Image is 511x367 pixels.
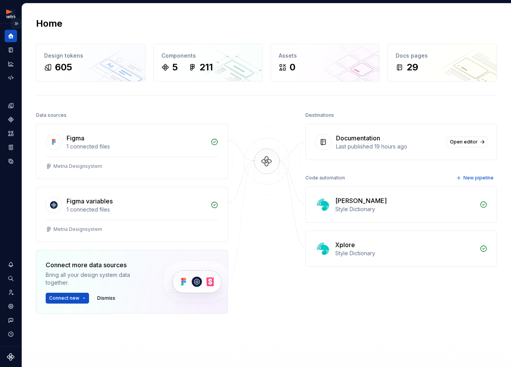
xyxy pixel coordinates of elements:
[161,52,255,60] div: Components
[5,113,17,126] a: Components
[290,61,295,73] div: 0
[406,61,418,73] div: 29
[153,44,263,82] a: Components5211
[5,44,17,56] a: Documentation
[67,206,206,213] div: 1 connected files
[5,314,17,326] button: Contact support
[5,272,17,285] button: Search ⌘K
[335,205,475,213] div: Style Dictionary
[36,44,146,82] a: Design tokens605
[46,293,89,304] button: Connect new
[199,61,213,73] div: 211
[53,163,102,169] div: Metria Designsystem
[6,9,15,18] img: fcc7d103-c4a6-47df-856c-21dae8b51a16.png
[46,271,149,287] div: Bring all your design system data together.
[53,226,102,232] div: Metria Designsystem
[450,139,478,145] span: Open editor
[36,187,228,242] a: Figma variables1 connected filesMetria Designsystem
[5,300,17,312] a: Settings
[36,17,62,30] h2: Home
[463,175,494,181] span: New pipeline
[5,258,17,271] button: Notifications
[67,196,113,206] div: Figma variables
[335,196,387,205] div: [PERSON_NAME]
[172,61,178,73] div: 5
[335,249,475,257] div: Style Dictionary
[336,143,442,150] div: Last published 19 hours ago
[5,141,17,154] a: Storybook stories
[336,133,380,143] div: Documentation
[97,295,115,301] span: Dismiss
[446,137,487,147] a: Open editor
[7,353,15,361] svg: Supernova Logo
[5,155,17,167] a: Data sources
[49,295,79,301] span: Connect new
[5,286,17,299] a: Invite team
[5,72,17,84] a: Code automation
[11,18,22,29] button: Expand sidebar
[36,124,228,179] a: Figma1 connected filesMetria Designsystem
[67,133,84,143] div: Figma
[5,58,17,70] a: Analytics
[36,110,67,121] div: Data sources
[279,52,372,60] div: Assets
[46,260,149,270] div: Connect more data sources
[44,52,137,60] div: Design tokens
[5,99,17,112] a: Design tokens
[454,172,497,183] button: New pipeline
[396,52,489,60] div: Docs pages
[271,44,380,82] a: Assets0
[55,61,72,73] div: 605
[94,293,119,304] button: Dismiss
[388,44,497,82] a: Docs pages29
[67,143,206,150] div: 1 connected files
[305,172,345,183] div: Code automation
[5,127,17,140] a: Assets
[335,240,355,249] div: Xplore
[305,110,334,121] div: Destinations
[5,30,17,42] a: Home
